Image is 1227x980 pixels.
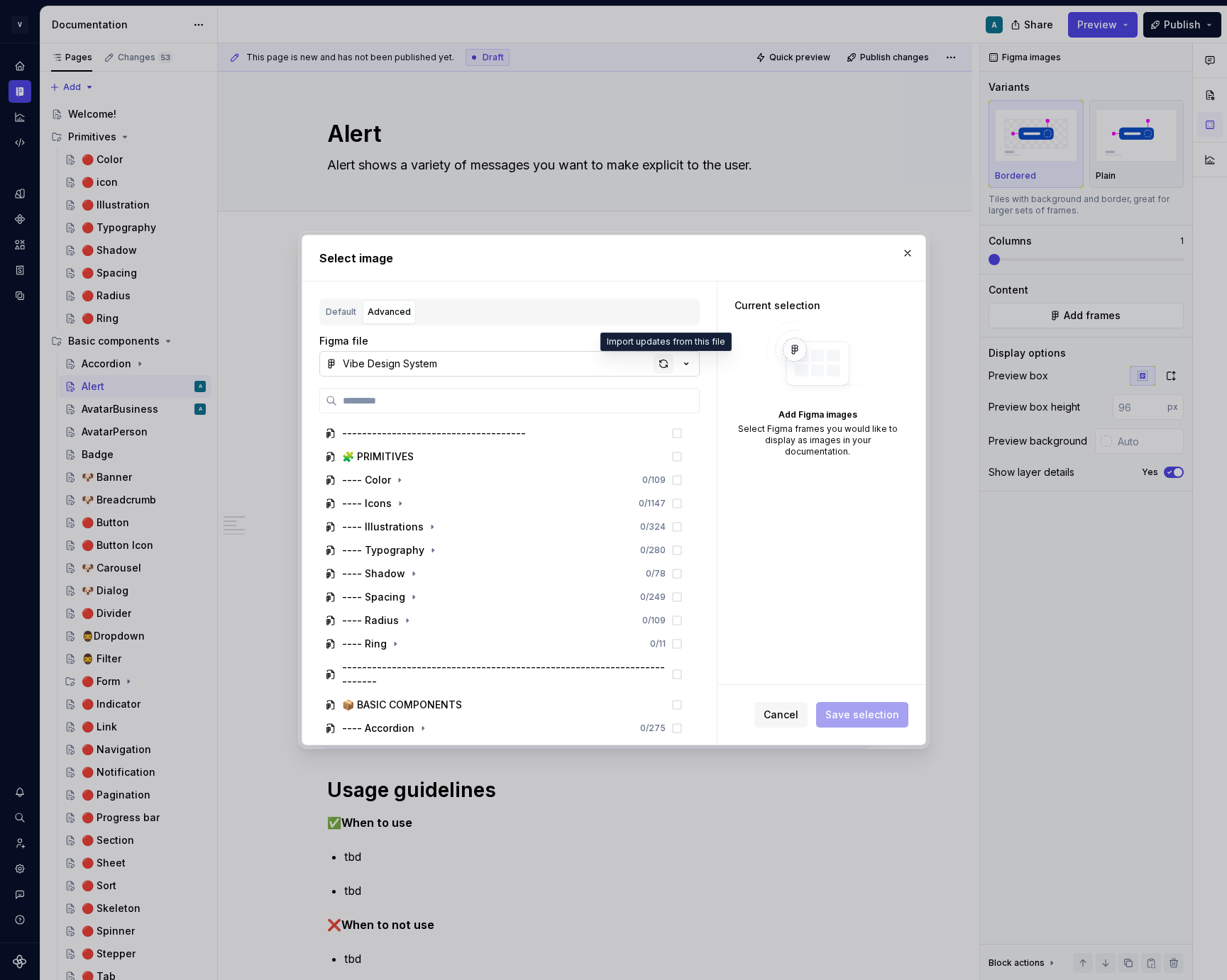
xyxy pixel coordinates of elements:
div: ---- Ring [342,637,387,651]
div: ---- Color [342,473,391,487]
div: 📦 BASIC COMPONENTS [342,698,462,712]
h2: Select image [319,250,908,267]
div: Advanced [368,305,411,319]
button: Cancel [754,702,808,728]
div: Select Figma frames you would like to display as images in your documentation. [734,423,901,457]
div: 0 / 109 [642,615,666,626]
label: Figma file [319,334,368,348]
div: ---- Shadow [342,567,405,581]
div: Import updates from this file [600,333,732,351]
div: 🧩 PRIMITIVES [342,450,414,464]
div: 0 / 1147 [639,498,666,509]
div: 0 / 275 [640,723,666,734]
div: ---- Spacing [342,590,405,604]
div: Vibe Design System [343,357,437,371]
div: ---- Typography [342,543,424,557]
div: Current selection [734,299,901,313]
div: ---- Accordion [342,721,414,735]
button: Vibe Design System [319,351,700,377]
div: 0 / 11 [650,638,666,650]
span: Cancel [764,708,798,722]
div: ------------------------------------- [342,426,526,440]
div: ---- Radius [342,613,399,628]
div: ------------------------------------------------------------------------ [342,660,666,689]
div: 0 / 109 [642,474,666,486]
div: Add Figma images [734,409,901,421]
div: Default [326,305,356,319]
div: ---- Icons [342,496,392,511]
div: 0 / 78 [646,568,666,579]
div: ---- Illustrations [342,520,424,534]
div: 0 / 280 [640,545,666,556]
div: 0 / 249 [640,591,666,603]
div: 0 / 324 [640,521,666,533]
